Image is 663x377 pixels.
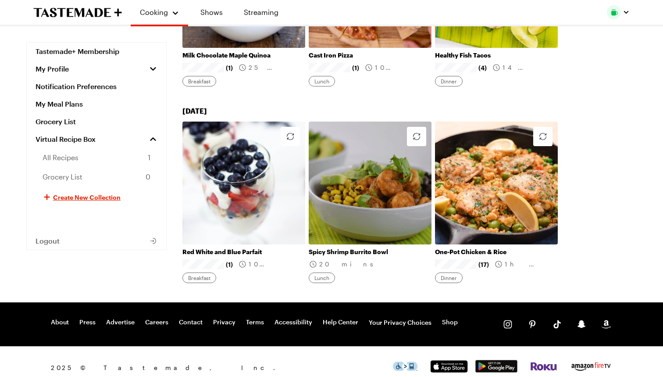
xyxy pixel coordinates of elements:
a: Grocery List0 [27,167,166,187]
a: Privacy [213,318,235,327]
a: Roku [530,364,558,372]
button: Cooking [139,4,179,21]
a: All Recipes1 [27,148,166,167]
a: App Store [428,366,470,374]
span: 0 [146,172,150,182]
span: Virtual Recipe Box [36,135,96,144]
a: About [51,318,69,327]
span: 1 [148,152,150,163]
a: Careers [145,318,168,327]
a: Advertise [106,318,135,327]
img: Roku [530,362,558,371]
a: Tastemade+ Membership [27,43,166,60]
button: Your Privacy Choices [369,318,431,327]
span: Create New Collection [53,193,121,201]
a: Amazon Fire TV [570,366,612,374]
a: Accessibility [274,318,312,327]
img: App Store [428,360,470,373]
span: [DATE] [182,107,207,115]
a: Spicy Shrimp Burrito Bowl [309,248,431,256]
img: This icon serves as a link to download the Level Access assistive technology app for individuals ... [393,362,417,371]
button: Create New Collection [27,187,166,208]
img: Profile picture [607,5,621,19]
a: Help Center [323,318,358,327]
a: Virtual Recipe Box [27,130,166,148]
a: Shop [442,318,458,327]
a: Google Play [475,366,517,374]
img: Amazon Fire TV [570,360,612,372]
span: 2025 © Tastemade, Inc. [51,363,393,373]
button: Profile picture [607,5,630,19]
span: Grocery List [43,172,82,182]
span: All Recipes [43,152,78,163]
button: Logout [27,232,166,250]
a: Terms [246,318,264,327]
span: Cooking [140,8,168,16]
a: This icon serves as a link to download the Level Access assistive technology app for individuals ... [393,364,417,372]
nav: Footer [51,318,458,327]
a: To Tastemade Home Page [33,7,122,18]
a: Milk Chocolate Maple Quinoa [182,51,305,59]
button: My Profile [27,60,166,78]
a: Notification Preferences [27,78,166,95]
span: Logout [36,237,60,245]
a: Cast Iron Pizza [309,51,431,59]
img: Google Play [475,360,517,373]
a: Red White and Blue Parfait [182,248,305,256]
a: Healthy Fish Tacos [435,51,558,59]
a: Press [79,318,96,327]
a: Grocery List [27,113,166,130]
a: Contact [179,318,203,327]
a: My Meal Plans [27,95,166,113]
a: One-Pot Chicken & Rice [435,248,558,256]
span: My Profile [36,65,69,73]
